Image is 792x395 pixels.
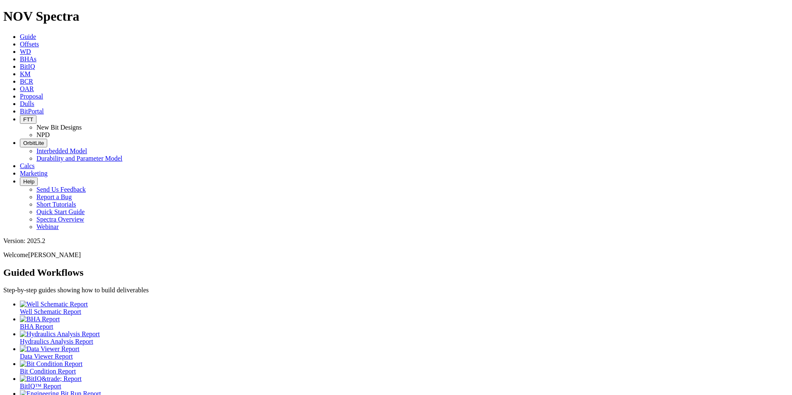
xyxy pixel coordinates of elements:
img: Data Viewer Report [20,345,80,353]
span: Well Schematic Report [20,308,81,315]
span: BHA Report [20,323,53,330]
a: Well Schematic Report Well Schematic Report [20,301,789,315]
span: Help [23,178,34,185]
span: Bit Condition Report [20,368,76,375]
p: Step-by-step guides showing how to build deliverables [3,287,789,294]
a: Report a Bug [36,193,72,200]
a: Send Us Feedback [36,186,86,193]
button: OrbitLite [20,139,47,147]
a: Spectra Overview [36,216,84,223]
a: Offsets [20,41,39,48]
span: [PERSON_NAME] [28,251,81,258]
img: Bit Condition Report [20,360,82,368]
img: BHA Report [20,316,60,323]
a: Durability and Parameter Model [36,155,123,162]
div: Version: 2025.2 [3,237,789,245]
span: BitIQ™ Report [20,383,61,390]
a: BitIQ&trade; Report BitIQ™ Report [20,375,789,390]
h1: NOV Spectra [3,9,789,24]
img: Well Schematic Report [20,301,88,308]
a: WD [20,48,31,55]
a: Guide [20,33,36,40]
a: Short Tutorials [36,201,76,208]
img: Hydraulics Analysis Report [20,330,100,338]
button: FTT [20,115,36,124]
span: Data Viewer Report [20,353,73,360]
a: Calcs [20,162,35,169]
a: BHAs [20,55,36,63]
span: Hydraulics Analysis Report [20,338,93,345]
a: Quick Start Guide [36,208,85,215]
a: Proposal [20,93,43,100]
a: BHA Report BHA Report [20,316,789,330]
a: New Bit Designs [36,124,82,131]
a: Hydraulics Analysis Report Hydraulics Analysis Report [20,330,789,345]
a: BCR [20,78,33,85]
span: OrbitLite [23,140,44,146]
a: Interbedded Model [36,147,87,154]
p: Welcome [3,251,789,259]
a: Marketing [20,170,48,177]
a: OAR [20,85,34,92]
a: Dulls [20,100,34,107]
img: BitIQ&trade; Report [20,375,82,383]
a: NPD [36,131,50,138]
h2: Guided Workflows [3,267,789,278]
span: FTT [23,116,33,123]
button: Help [20,177,38,186]
a: BitIQ [20,63,35,70]
a: Webinar [36,223,59,230]
a: KM [20,70,31,77]
a: Data Viewer Report Data Viewer Report [20,345,789,360]
a: BitPortal [20,108,44,115]
a: Bit Condition Report Bit Condition Report [20,360,789,375]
